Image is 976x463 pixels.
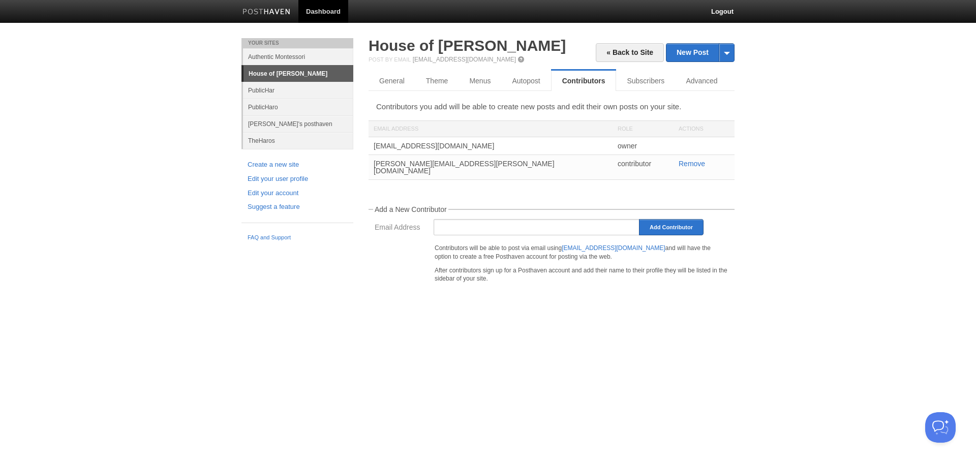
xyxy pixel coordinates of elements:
[562,244,665,252] a: [EMAIL_ADDRESS][DOMAIN_NAME]
[243,82,353,99] a: PublicHar
[613,155,674,172] div: contributor
[243,115,353,132] a: [PERSON_NAME]'s posthaven
[613,137,674,155] div: owner
[666,44,734,61] a: New Post
[551,71,617,91] a: Contributors
[243,99,353,115] a: PublicHaro
[369,71,415,91] a: General
[501,71,551,91] a: Autopost
[248,174,347,184] a: Edit your user profile
[639,219,704,235] input: Add Contributor
[459,71,501,91] a: Menus
[616,71,675,91] a: Subscribers
[369,155,613,179] div: [PERSON_NAME][EMAIL_ADDRESS][PERSON_NAME][DOMAIN_NAME]
[375,224,434,233] label: Email Address
[415,71,459,91] a: Theme
[369,37,566,54] a: House of [PERSON_NAME]
[248,202,347,212] a: Suggest a feature
[243,66,353,82] a: House of [PERSON_NAME]
[596,43,664,62] a: « Back to Site
[243,48,353,65] a: Authentic Montessori
[613,121,674,137] div: Role
[243,132,353,149] a: TheHaros
[369,137,613,155] div: [EMAIL_ADDRESS][DOMAIN_NAME]
[369,121,613,137] div: Email Address
[925,412,956,443] iframe: Help Scout Beacon - Open
[674,121,735,137] div: Actions
[376,101,727,112] p: Contributors you add will be able to create new posts and edit their own posts on your site.
[435,266,728,284] p: After contributors sign up for a Posthaven account and add their name to their profile they will ...
[248,188,347,199] a: Edit your account
[369,56,411,63] span: Post by Email
[248,233,347,242] a: FAQ and Support
[675,71,728,91] a: Advanced
[413,56,516,63] a: [EMAIL_ADDRESS][DOMAIN_NAME]
[679,160,705,168] a: Remove
[373,206,448,213] legend: Add a New Contributor
[242,9,291,16] img: Posthaven-bar
[241,38,353,48] li: Your Sites
[248,160,347,170] a: Create a new site
[435,244,728,261] p: Contributors will be able to post via email using and will have the option to create a free Posth...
